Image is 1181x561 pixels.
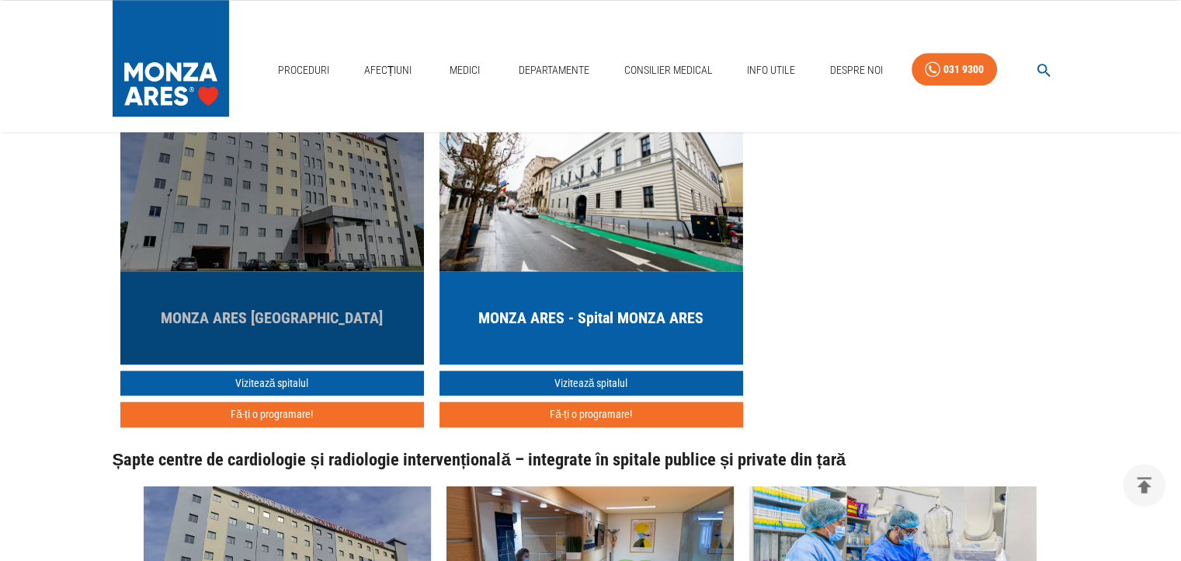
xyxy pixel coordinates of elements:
[741,54,801,86] a: Info Utile
[478,307,703,329] h5: MONZA ARES - Spital MONZA ARES
[120,85,424,271] img: MONZA ARES Bucuresti
[272,54,335,86] a: Proceduri
[512,54,596,86] a: Departamente
[358,54,419,86] a: Afecțiuni
[439,85,743,364] a: MONZA ARES - Spital MONZA ARES
[1123,464,1165,507] button: delete
[943,60,984,79] div: 031 9300
[161,307,383,329] h5: MONZA ARES [GEOGRAPHIC_DATA]
[120,402,424,427] button: Fă-ți o programare!
[912,53,997,86] a: 031 9300
[439,402,743,427] button: Fă-ți o programare!
[824,54,889,86] a: Despre Noi
[120,371,424,396] a: Vizitează spitalul
[617,54,718,86] a: Consilier Medical
[113,450,1069,469] h3: Șapte centre de cardiologie și radiologie intervențională – integrate în spitale publice și priva...
[440,54,490,86] a: Medici
[439,85,743,271] img: MONZA ARES Cluj-Napoca
[439,371,743,396] a: Vizitează spitalul
[120,85,424,364] a: MONZA ARES [GEOGRAPHIC_DATA]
